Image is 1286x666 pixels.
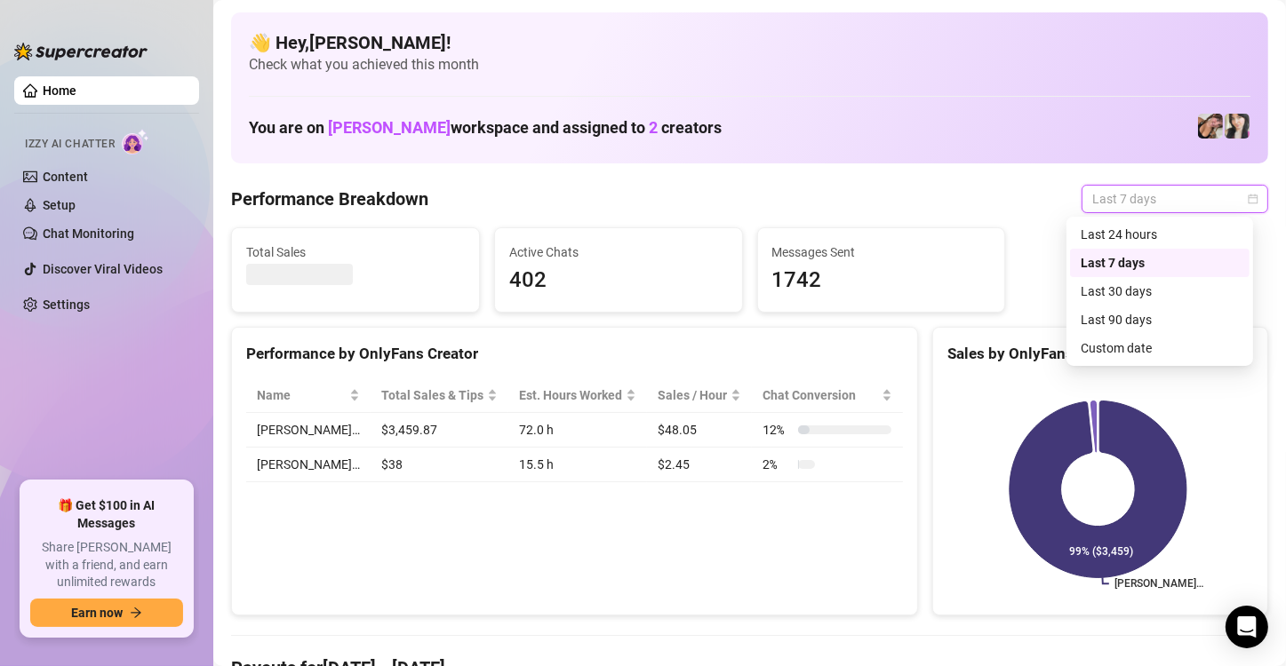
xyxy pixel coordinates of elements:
span: calendar [1248,194,1258,204]
span: [PERSON_NAME] [328,118,451,137]
h1: You are on workspace and assigned to creators [249,118,722,138]
th: Name [246,378,371,413]
div: Last 90 days [1070,305,1250,334]
img: AI Chatter [122,129,149,155]
h4: 👋 Hey, [PERSON_NAME] ! [249,30,1250,55]
th: Total Sales & Tips [371,378,508,413]
div: Last 7 days [1081,253,1239,273]
img: logo-BBDzfeDw.svg [14,43,148,60]
td: $2.45 [647,448,752,482]
a: Content [43,170,88,184]
td: [PERSON_NAME]… [246,448,371,482]
div: Last 7 days [1070,249,1250,277]
span: Chat Conversion [763,385,877,405]
td: $48.05 [647,413,752,448]
div: Custom date [1081,338,1239,358]
a: Discover Viral Videos [43,262,163,276]
th: Chat Conversion [752,378,902,413]
span: Total Sales & Tips [381,385,483,405]
span: 2 % [763,455,791,474]
td: 72.0 h [508,413,647,448]
span: Share [PERSON_NAME] with a friend, and earn unlimited rewards [30,539,183,591]
span: 2 [649,118,658,137]
span: Active Chats [509,242,728,262]
span: Total Sales [246,242,465,262]
img: Christina [1198,114,1223,139]
span: 12 % [763,420,791,440]
div: Last 90 days [1081,310,1239,329]
span: 1742 [772,264,991,297]
span: 402 [509,264,728,297]
button: Earn nowarrow-right [30,599,183,627]
div: Last 24 hours [1070,220,1250,249]
div: Open Intercom Messenger [1226,606,1268,648]
td: [PERSON_NAME]… [246,413,371,448]
div: Last 24 hours [1081,225,1239,244]
span: Check what you achieved this month [249,55,1250,75]
a: Setup [43,198,76,212]
div: Custom date [1070,334,1250,362]
span: Messages Sent [772,242,991,262]
text: [PERSON_NAME]… [1114,578,1203,591]
div: Est. Hours Worked [519,385,622,405]
div: Last 30 days [1070,277,1250,305]
span: Izzy AI Chatter [25,136,115,153]
td: 15.5 h [508,448,647,482]
a: Settings [43,297,90,312]
a: Home [43,83,76,98]
h4: Performance Breakdown [231,186,428,211]
td: $3,459.87 [371,413,508,448]
img: Christina [1225,114,1250,139]
a: Chat Monitoring [43,226,134,241]
div: Sales by OnlyFans Creator [947,342,1253,366]
div: Last 30 days [1081,281,1239,301]
span: Last 7 days [1092,186,1258,212]
span: Sales / Hour [658,385,727,405]
span: Earn now [71,606,123,620]
div: Performance by OnlyFans Creator [246,342,903,366]
span: arrow-right [130,607,142,619]
td: $38 [371,448,508,482]
span: Name [257,385,346,405]
th: Sales / Hour [647,378,752,413]
span: 🎁 Get $100 in AI Messages [30,497,183,532]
